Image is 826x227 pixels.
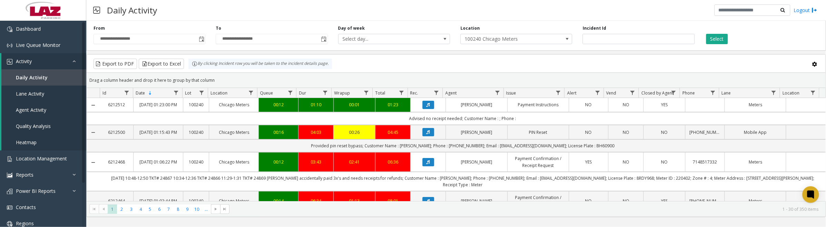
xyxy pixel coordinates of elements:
a: Mobile App [729,129,782,136]
a: 01:13 [338,198,371,204]
span: Location [783,90,800,96]
a: Heatmap [1,134,86,150]
span: Toggle popup [197,34,205,44]
img: 'icon' [7,27,12,32]
a: 100240 [187,101,205,108]
a: 03:43 [303,159,329,165]
a: 00:16 [263,129,294,136]
span: Alert [567,90,577,96]
a: Alert Filter Menu [593,88,602,97]
a: NO [613,159,639,165]
span: 100240 Chicago Meters [461,34,550,44]
a: Queue Filter Menu [285,88,295,97]
a: Dur Filter Menu [321,88,330,97]
a: 7148517332 [690,159,720,165]
a: Closed by Agent Filter Menu [669,88,678,97]
a: Date Filter Menu [172,88,181,97]
a: YES [648,101,681,108]
span: Location [211,90,227,96]
a: NO [648,159,681,165]
span: Id [103,90,106,96]
a: Logout [794,7,817,14]
span: Toggle popup [320,34,328,44]
span: Phone [683,90,695,96]
span: NO [661,129,668,135]
a: Agent Activity [1,102,86,118]
span: Live Queue Monitor [16,42,60,48]
a: [DATE] 01:06:22 PM [138,159,179,165]
span: Page 8 [173,205,183,214]
a: 100240 [187,198,205,204]
td: [DATE] 10:48-12:50 TKT# 24867 10:34-12:36 TKT# 24866 11:29-1:31 TKT# 24869 [PERSON_NAME] accident... [100,172,826,191]
span: Agent Activity [16,107,46,113]
a: 100240 [187,129,205,136]
div: 00:12 [263,159,294,165]
span: Page 3 [127,205,136,214]
a: Payment Confirmation / Receipt Request [512,155,565,168]
a: Meters [729,101,782,108]
span: Activity [16,58,32,65]
a: 06:34 [303,198,329,204]
img: 'icon' [7,221,12,227]
button: Export to Excel [139,59,184,69]
span: Page 4 [136,205,145,214]
span: Rec. [410,90,418,96]
span: Page 2 [117,205,126,214]
a: Total Filter Menu [397,88,406,97]
a: Collapse Details [87,130,100,135]
a: NO [613,101,639,108]
img: 'icon' [7,172,12,178]
a: [DATE] 01:23:00 PM [138,101,179,108]
span: Total [375,90,385,96]
a: [DATE] 01:15:43 PM [138,129,179,136]
a: 00:01 [338,101,371,108]
span: Page 1 [108,205,117,214]
span: Quality Analysis [16,123,51,129]
span: Lot [185,90,191,96]
div: By clicking Incident row you will be taken to the incident details page. [188,59,332,69]
div: 00:12 [263,101,294,108]
a: Collapse Details [87,160,100,165]
img: pageIcon [93,2,100,19]
a: Phone Filter Menu [708,88,718,97]
label: From [94,25,105,31]
img: infoIcon.svg [192,61,197,67]
a: NO [573,198,604,204]
span: Regions [16,220,34,227]
div: Drag a column header and drop it here to group by that column [87,74,826,86]
span: NO [623,129,629,135]
span: Lane Activity [16,90,44,97]
a: NO [573,129,604,136]
img: 'icon' [7,59,12,65]
span: Daily Activity [16,74,48,81]
a: Wrapup Filter Menu [362,88,371,97]
a: Chicago Meters [213,159,254,165]
span: Closed by Agent [641,90,673,96]
span: Go to the last page [220,204,230,214]
a: Chicago Meters [213,198,254,204]
span: Agent [445,90,457,96]
span: Page 11 [202,205,211,214]
span: Issue [506,90,516,96]
span: Page 9 [183,205,192,214]
a: 04:03 [303,129,329,136]
button: Select [706,34,728,44]
div: 00:26 [338,129,371,136]
a: YES [573,159,604,165]
a: Agent Filter Menu [493,88,502,97]
a: Chicago Meters [213,129,254,136]
span: Page 10 [192,205,202,214]
span: Dur [299,90,307,96]
a: [DATE] 01:02:44 PM [138,198,179,204]
span: Page 7 [164,205,173,214]
span: Power BI Reports [16,188,56,194]
a: [PERSON_NAME] [450,101,503,108]
a: Lot Filter Menu [197,88,206,97]
span: Page 6 [155,205,164,214]
a: 04:45 [380,129,406,136]
a: [PHONE_NUMBER] [690,129,720,136]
